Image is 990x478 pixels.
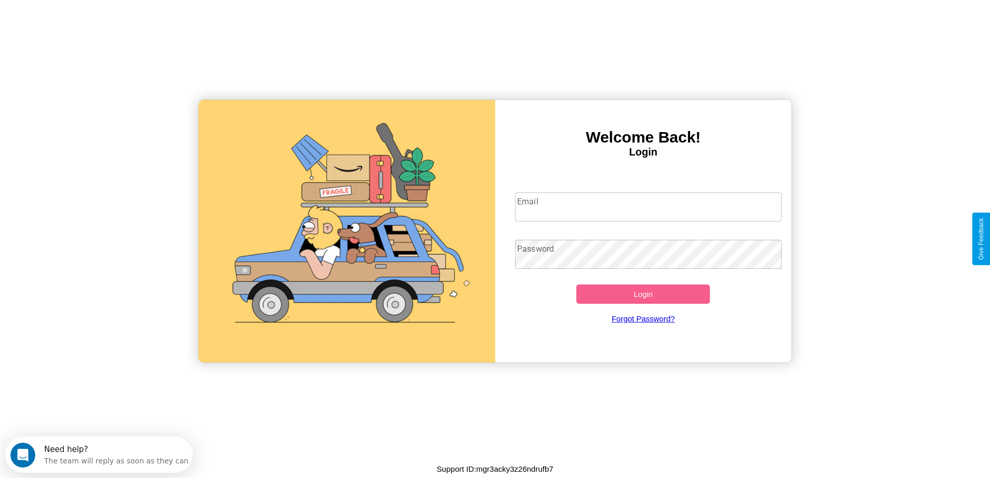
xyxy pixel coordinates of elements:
iframe: Intercom live chat discovery launcher [5,436,193,473]
button: Login [576,285,710,304]
div: Need help? [39,9,183,17]
h4: Login [495,146,792,158]
img: gif [199,100,495,363]
p: Support ID: mgr3acky3z26ndrufb7 [437,462,553,476]
div: Give Feedback [978,218,985,260]
h3: Welcome Back! [495,128,792,146]
div: The team will reply as soon as they can [39,17,183,28]
iframe: Intercom live chat [10,443,35,468]
div: Open Intercom Messenger [4,4,193,33]
a: Forgot Password? [510,304,776,333]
